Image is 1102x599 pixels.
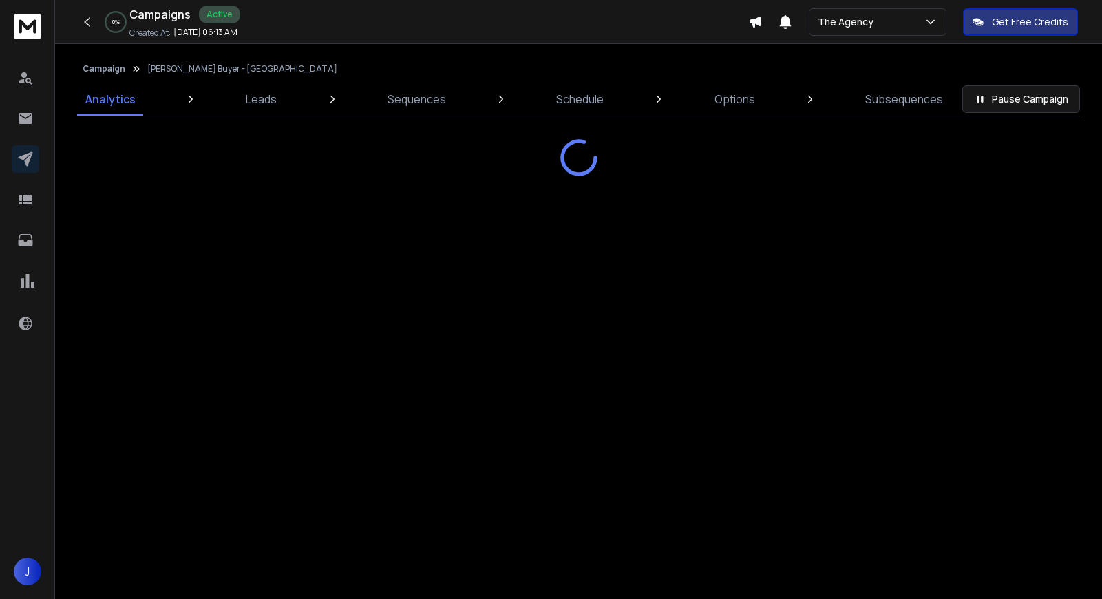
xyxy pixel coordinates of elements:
[129,28,171,39] p: Created At:
[246,91,277,107] p: Leads
[147,63,337,74] p: [PERSON_NAME] Buyer - [GEOGRAPHIC_DATA]
[992,15,1068,29] p: Get Free Credits
[714,91,755,107] p: Options
[14,558,41,585] button: J
[548,83,612,116] a: Schedule
[962,85,1080,113] button: Pause Campaign
[85,91,136,107] p: Analytics
[706,83,763,116] a: Options
[818,15,879,29] p: The Agency
[112,18,120,26] p: 0 %
[963,8,1078,36] button: Get Free Credits
[129,6,191,23] h1: Campaigns
[556,91,604,107] p: Schedule
[865,91,943,107] p: Subsequences
[388,91,446,107] p: Sequences
[199,6,240,23] div: Active
[857,83,951,116] a: Subsequences
[379,83,454,116] a: Sequences
[237,83,285,116] a: Leads
[173,27,237,38] p: [DATE] 06:13 AM
[83,63,125,74] button: Campaign
[77,83,144,116] a: Analytics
